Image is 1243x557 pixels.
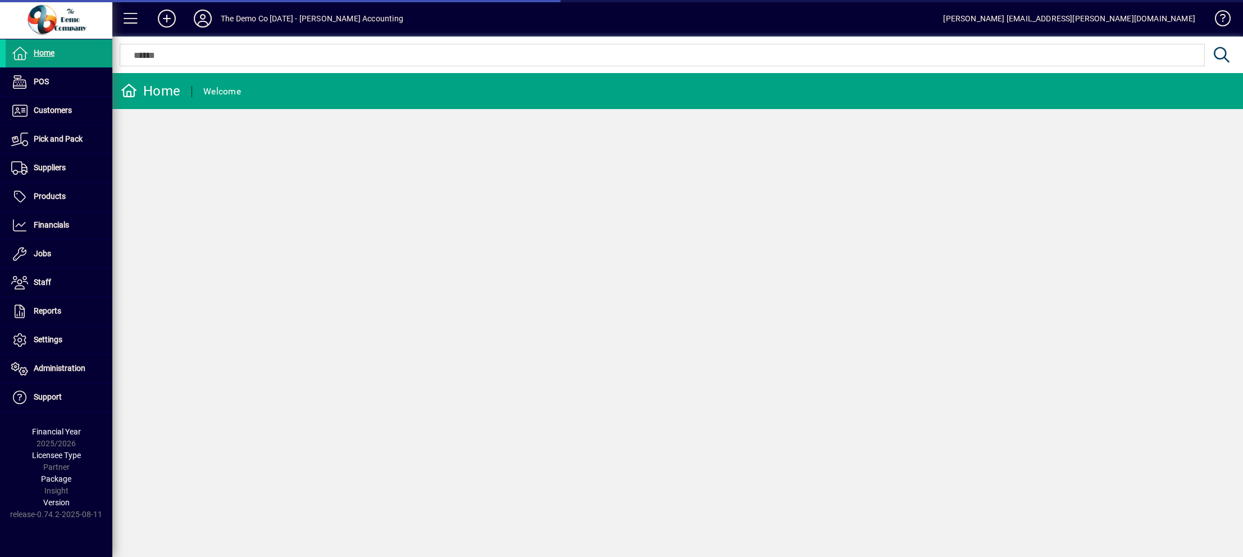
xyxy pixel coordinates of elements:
span: Suppliers [34,163,66,172]
span: Financials [34,220,69,229]
a: Financials [6,211,112,239]
a: POS [6,68,112,96]
span: Settings [34,335,62,344]
span: Financial Year [32,427,81,436]
span: Licensee Type [32,451,81,460]
a: Customers [6,97,112,125]
a: Products [6,183,112,211]
span: Products [34,192,66,201]
span: Version [43,498,70,507]
div: Welcome [203,83,241,101]
a: Pick and Pack [6,125,112,153]
span: POS [34,77,49,86]
div: [PERSON_NAME] [EMAIL_ADDRESS][PERSON_NAME][DOMAIN_NAME] [943,10,1195,28]
span: Customers [34,106,72,115]
a: Reports [6,297,112,325]
div: Home [121,82,180,100]
span: Administration [34,364,85,373]
a: Jobs [6,240,112,268]
span: Package [41,474,71,483]
a: Administration [6,355,112,383]
span: Jobs [34,249,51,258]
a: Staff [6,269,112,297]
a: Knowledge Base [1206,2,1229,39]
span: Pick and Pack [34,134,83,143]
span: Support [34,392,62,401]
a: Support [6,383,112,411]
a: Suppliers [6,154,112,182]
a: Settings [6,326,112,354]
span: Home [34,48,54,57]
div: The Demo Co [DATE] - [PERSON_NAME] Accounting [221,10,403,28]
span: Staff [34,278,51,287]
span: Reports [34,306,61,315]
button: Profile [185,8,221,29]
button: Add [149,8,185,29]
